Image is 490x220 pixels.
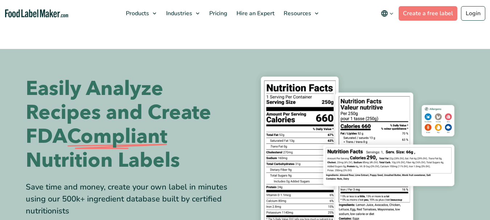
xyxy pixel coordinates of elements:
h1: Easily Analyze Recipes and Create FDA Nutrition Labels [26,77,240,173]
span: Products [124,9,150,17]
a: Create a free label [399,6,457,21]
div: Save time and money, create your own label in minutes using our 500k+ ingredient database built b... [26,181,240,217]
a: Login [461,6,485,21]
span: Hire an Expert [234,9,275,17]
span: Industries [164,9,193,17]
span: Resources [281,9,312,17]
span: Compliant [67,125,167,149]
span: Pricing [207,9,228,17]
